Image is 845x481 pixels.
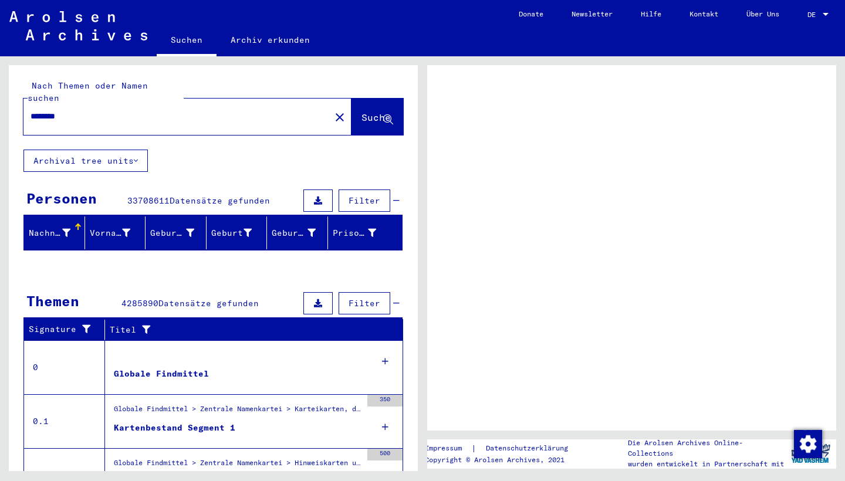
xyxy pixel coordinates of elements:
[425,442,582,455] div: |
[157,26,217,56] a: Suchen
[114,368,209,380] div: Globale Findmittel
[794,430,822,458] img: Zustimmung ändern
[349,195,380,206] span: Filter
[272,227,316,239] div: Geburtsdatum
[476,442,582,455] a: Datenschutzerklärung
[339,292,390,314] button: Filter
[121,298,158,309] span: 4285890
[328,105,351,128] button: Clear
[367,395,403,407] div: 350
[807,11,820,19] span: DE
[150,227,194,239] div: Geburtsname
[211,223,267,242] div: Geburt‏
[333,227,377,239] div: Prisoner #
[328,216,403,249] mat-header-cell: Prisoner #
[361,111,391,123] span: Suche
[110,324,380,336] div: Titel
[628,459,785,469] p: wurden entwickelt in Partnerschaft mit
[114,422,235,434] div: Kartenbestand Segment 1
[333,110,347,124] mat-icon: close
[24,394,105,448] td: 0.1
[158,298,259,309] span: Datensätze gefunden
[351,99,403,135] button: Suche
[90,227,131,239] div: Vorname
[29,320,107,339] div: Signature
[333,223,391,242] div: Prisoner #
[26,188,97,209] div: Personen
[349,298,380,309] span: Filter
[217,26,324,54] a: Archiv erkunden
[628,438,785,459] p: Die Arolsen Archives Online-Collections
[425,455,582,465] p: Copyright © Arolsen Archives, 2021
[267,216,328,249] mat-header-cell: Geburtsdatum
[425,442,471,455] a: Impressum
[272,223,330,242] div: Geburtsdatum
[29,323,96,336] div: Signature
[211,227,252,239] div: Geburt‏
[26,290,79,311] div: Themen
[150,223,209,242] div: Geburtsname
[367,449,403,460] div: 500
[9,11,147,40] img: Arolsen_neg.svg
[24,216,85,249] mat-header-cell: Nachname
[23,150,148,172] button: Archival tree units
[170,195,270,206] span: Datensätze gefunden
[114,458,361,474] div: Globale Findmittel > Zentrale Namenkartei > Hinweiskarten und Originale, die in T/D-Fällen aufgef...
[28,80,148,103] mat-label: Nach Themen oder Namen suchen
[146,216,207,249] mat-header-cell: Geburtsname
[29,227,70,239] div: Nachname
[110,320,391,339] div: Titel
[127,195,170,206] span: 33708611
[207,216,268,249] mat-header-cell: Geburt‏
[29,223,85,242] div: Nachname
[90,223,146,242] div: Vorname
[339,189,390,212] button: Filter
[114,404,361,420] div: Globale Findmittel > Zentrale Namenkartei > Karteikarten, die im Rahmen der sequentiellen Massend...
[85,216,146,249] mat-header-cell: Vorname
[789,439,833,468] img: yv_logo.png
[24,340,105,394] td: 0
